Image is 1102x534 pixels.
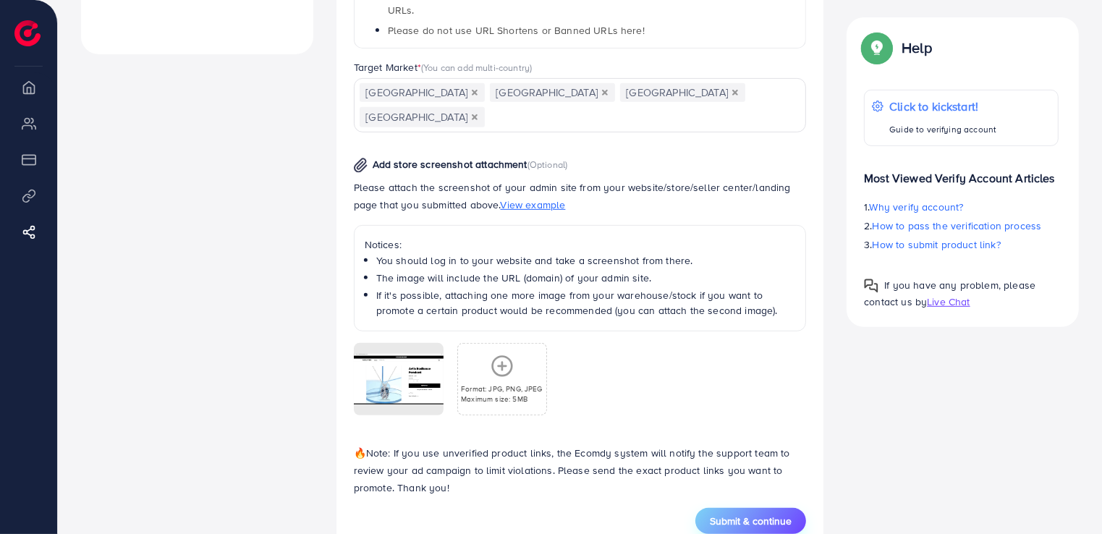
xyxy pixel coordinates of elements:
li: If it's possible, attaching one more image from your warehouse/stock if you want to promote a cer... [376,288,796,318]
button: Deselect United Kingdom [601,89,609,96]
span: Live Chat [927,294,970,309]
p: Note: If you use unverified product links, the Ecomdy system will notify the support team to revi... [354,444,807,496]
p: 3. [864,236,1059,253]
div: Search for option [354,78,807,132]
p: Format: JPG, PNG, JPEG [461,383,543,394]
p: Maximum size: 5MB [461,394,543,404]
span: If you have any problem, please contact us by [864,278,1035,309]
span: [GEOGRAPHIC_DATA] [360,83,485,102]
span: [GEOGRAPHIC_DATA] [490,83,615,102]
p: Most Viewed Verify Account Articles [864,158,1059,187]
span: (You can add multi-country) [421,61,532,74]
button: Deselect United States [471,89,478,96]
span: Add store screenshot attachment [373,157,527,171]
li: You should log in to your website and take a screenshot from there. [376,253,796,268]
span: How to submit product link? [873,237,1001,252]
img: Popup guide [864,279,878,293]
img: img uploaded [354,354,444,404]
span: [GEOGRAPHIC_DATA] [360,107,485,127]
p: Help [902,39,932,56]
span: 🔥 [354,446,366,460]
img: Popup guide [864,35,890,61]
button: Deselect Canada [732,89,739,96]
iframe: Chat [1040,469,1091,523]
span: How to pass the verification process [873,219,1042,233]
span: [GEOGRAPHIC_DATA] [620,83,745,102]
label: Target Market [354,60,533,75]
p: 2. [864,217,1059,234]
p: Click to kickstart! [889,98,996,115]
p: 1. [864,198,1059,216]
p: Please attach the screenshot of your admin site from your website/store/seller center/landing pag... [354,179,807,213]
p: Notices: [365,236,796,253]
span: (Optional) [527,158,568,171]
p: Guide to verifying account [889,121,996,138]
button: Deselect Germany [471,114,478,121]
li: The image will include the URL (domain) of your admin site. [376,271,796,285]
span: Submit & continue [710,514,792,528]
img: logo [14,20,41,46]
span: Please do not use URL Shortens or Banned URLs here! [388,23,645,38]
span: Why verify account? [870,200,964,214]
button: Submit & continue [695,508,806,534]
span: View example [501,198,566,212]
input: Search for option [486,106,788,129]
img: img [354,158,368,173]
